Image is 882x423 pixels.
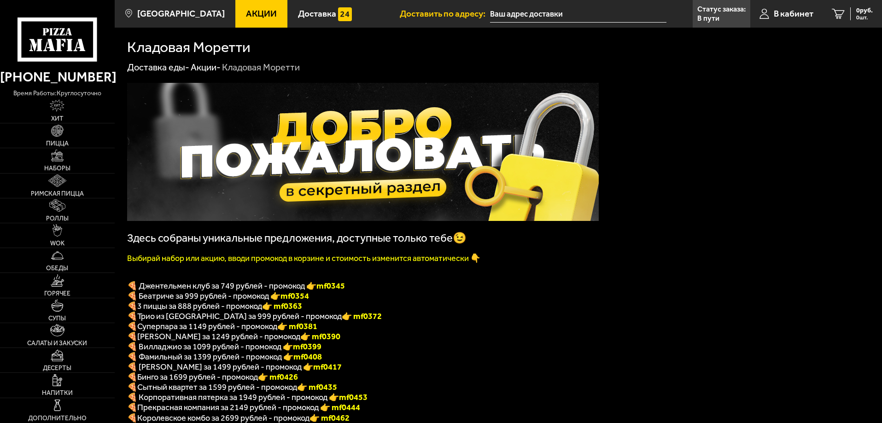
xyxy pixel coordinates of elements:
[316,281,345,291] b: mf0345
[137,331,300,342] span: [PERSON_NAME] за 1249 рублей - промокод
[127,40,251,55] h1: Кладовая Моретти
[31,191,84,197] span: Римская пицца
[310,413,350,423] font: 👉 mf0462
[137,413,310,423] span: Королевское комбо за 2699 рублей - промокод
[293,352,322,362] b: mf0408
[127,331,137,342] b: 🍕
[342,311,382,321] font: 👉 mf0372
[697,15,719,22] p: В пути
[313,362,342,372] b: mf0417
[137,321,277,331] span: Суперпара за 1149 рублей - промокод
[127,372,137,382] b: 🍕
[48,315,66,322] span: Супы
[127,413,137,423] font: 🍕
[44,165,70,172] span: Наборы
[127,352,322,362] span: 🍕 Фамильный за 1399 рублей - промокод 👉
[697,6,746,13] p: Статус заказа:
[44,290,70,297] span: Горячее
[490,6,666,23] input: Ваш адрес доставки
[298,9,336,18] span: Доставка
[127,402,137,412] font: 🍕
[277,321,317,331] font: 👉 mf0381
[280,291,309,301] b: mf0354
[51,116,64,122] span: Хит
[774,9,813,18] span: В кабинет
[127,232,467,244] span: Здесь собраны уникальные предложения, доступные только тебе😉
[246,9,277,18] span: Акции
[127,311,137,321] font: 🍕
[258,372,298,382] b: 👉 mf0426
[320,402,360,412] font: 👉 mf0444
[27,340,87,347] span: Салаты и закуски
[293,342,321,352] b: mf0399
[127,83,599,221] img: 1024x1024
[46,265,68,272] span: Обеды
[856,7,873,14] span: 0 руб.
[191,62,221,73] a: Акции-
[137,382,297,392] span: Сытный квартет за 1599 рублей - промокод
[127,342,321,352] span: 🍕 Вилладжио за 1099 рублей - промокод 👉
[42,390,73,396] span: Напитки
[300,331,340,342] b: 👉 mf0390
[127,392,368,402] span: 🍕 Корпоративная пятерка за 1949 рублей - промокод 👉
[46,140,69,147] span: Пицца
[137,311,342,321] span: Трио из [GEOGRAPHIC_DATA] за 999 рублей - промокод
[297,382,337,392] b: 👉 mf0435
[127,281,345,291] span: 🍕 Джентельмен клуб за 749 рублей - промокод 👉
[400,9,490,18] span: Доставить по адресу:
[137,372,258,382] span: Бинго за 1699 рублей - промокод
[127,291,309,301] span: 🍕 Беатриче за 999 рублей - промокод 👉
[43,365,71,371] span: Десерты
[127,362,342,372] span: 🍕 [PERSON_NAME] за 1499 рублей - промокод 👉
[127,62,189,73] a: Доставка еды-
[127,301,137,311] font: 🍕
[46,215,69,222] span: Роллы
[856,15,873,20] span: 0 шт.
[50,240,64,247] span: WOK
[28,415,87,422] span: Дополнительно
[262,301,302,311] font: 👉 mf0363
[127,382,137,392] b: 🍕
[137,9,225,18] span: [GEOGRAPHIC_DATA]
[137,402,320,412] span: Прекрасная компания за 2149 рублей - промокод
[137,301,262,311] span: 3 пиццы за 888 рублей - промокод
[127,253,480,263] font: Выбирай набор или акцию, вводи промокод в корзине и стоимость изменится автоматически 👇
[127,321,137,331] font: 🍕
[222,62,300,74] div: Кладовая Моретти
[339,392,368,402] b: mf0453
[338,7,352,21] img: 15daf4d41897b9f0e9f617042186c801.svg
